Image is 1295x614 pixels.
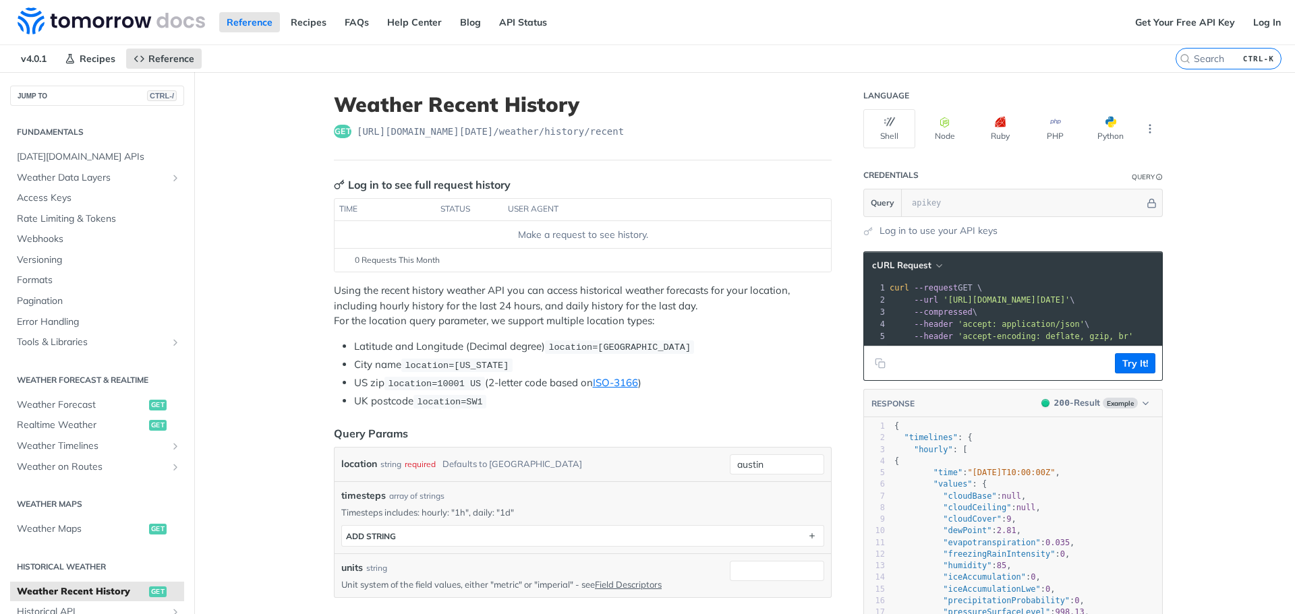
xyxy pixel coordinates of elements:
[864,537,885,549] div: 11
[1085,109,1136,148] button: Python
[864,282,887,294] div: 1
[943,572,1026,582] span: "iceAccumulation"
[1132,172,1163,182] div: QueryInformation
[1041,399,1049,407] span: 200
[10,229,184,249] a: Webhooks
[1006,514,1011,524] span: 9
[890,319,1089,329] span: \
[894,572,1041,582] span: : ,
[864,560,885,572] div: 13
[1145,196,1159,210] button: Hide
[894,468,1060,477] span: : ,
[10,250,184,270] a: Versioning
[880,224,998,238] a: Log in to use your API keys
[864,294,887,306] div: 2
[943,503,1011,512] span: "cloudCeiling"
[17,439,167,453] span: Weather Timelines
[389,490,444,502] div: array of strings
[1074,596,1079,605] span: 0
[997,561,1006,570] span: 85
[1045,584,1050,594] span: 0
[871,353,890,373] button: Copy to clipboard
[863,90,909,101] div: Language
[17,419,146,432] span: Realtime Weather
[380,454,401,474] div: string
[914,445,953,454] span: "hourly"
[503,199,804,220] th: user agent
[894,549,1070,559] span: : ,
[894,514,1016,524] span: : ,
[914,332,953,341] span: --header
[894,503,1041,512] span: : ,
[974,109,1026,148] button: Ruby
[10,415,184,435] a: Realtime Weatherget
[1240,52,1277,65] kbd: CTRL-K
[380,12,449,32] a: Help Center
[943,584,1041,594] span: "iceAccumulationLwe"
[863,170,919,181] div: Credentials
[10,395,184,415] a: Weather Forecastget
[436,199,503,220] th: status
[958,319,1085,329] span: 'accept: application/json'
[894,479,987,489] span: : {
[334,92,832,117] h1: Weather Recent History
[867,259,946,272] button: cURL Request
[864,432,885,443] div: 2
[149,524,167,534] span: get
[1035,396,1155,410] button: 200200-ResultExample
[1060,549,1065,559] span: 0
[342,526,824,546] button: ADD string
[10,168,184,188] a: Weather Data LayersShow subpages for Weather Data Layers
[335,199,436,220] th: time
[17,295,181,308] span: Pagination
[18,7,205,34] img: Tomorrow.io Weather API Docs
[894,538,1074,547] span: : ,
[17,171,167,185] span: Weather Data Layers
[334,177,511,193] div: Log in to see full request history
[967,468,1055,477] span: "[DATE]T10:00:00Z"
[453,12,488,32] a: Blog
[871,197,894,209] span: Query
[890,283,982,293] span: GET \
[890,295,1075,305] span: \
[943,561,991,570] span: "humidity"
[864,525,885,536] div: 10
[334,283,832,329] p: Using the recent history weather API you can access historical weather forecasts for your locatio...
[149,420,167,431] span: get
[997,526,1016,535] span: 2.81
[10,86,184,106] button: JUMP TOCTRL-/
[10,270,184,290] a: Formats
[1180,53,1190,64] svg: Search
[864,491,885,502] div: 7
[905,189,1145,216] input: apikey
[864,189,902,216] button: Query
[170,337,181,348] button: Show subpages for Tools & Libraries
[354,357,832,373] li: City name
[492,12,554,32] a: API Status
[17,233,181,246] span: Webhooks
[334,425,408,441] div: Query Params
[17,253,181,267] span: Versioning
[864,549,885,560] div: 12
[958,332,1133,341] span: 'accept-encoding: deflate, gzip, br'
[57,49,123,69] a: Recipes
[170,462,181,472] button: Show subpages for Weather on Routes
[864,467,885,479] div: 5
[1132,172,1155,182] div: Query
[864,502,885,514] div: 8
[334,179,345,190] svg: Key
[10,312,184,332] a: Error Handling
[890,283,909,293] span: curl
[1054,398,1070,408] span: 200
[1246,12,1288,32] a: Log In
[354,339,832,355] li: Latitude and Longitude (Decimal degree)
[864,456,885,467] div: 4
[894,596,1085,605] span: : ,
[10,457,184,477] a: Weather on RoutesShow subpages for Weather on Routes
[1031,572,1035,582] span: 0
[148,53,194,65] span: Reference
[943,538,1041,547] span: "evapotranspiration"
[341,578,724,590] p: Unit system of the field values, either "metric" or "imperial" - see
[10,582,184,602] a: Weather Recent Historyget
[914,283,958,293] span: --request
